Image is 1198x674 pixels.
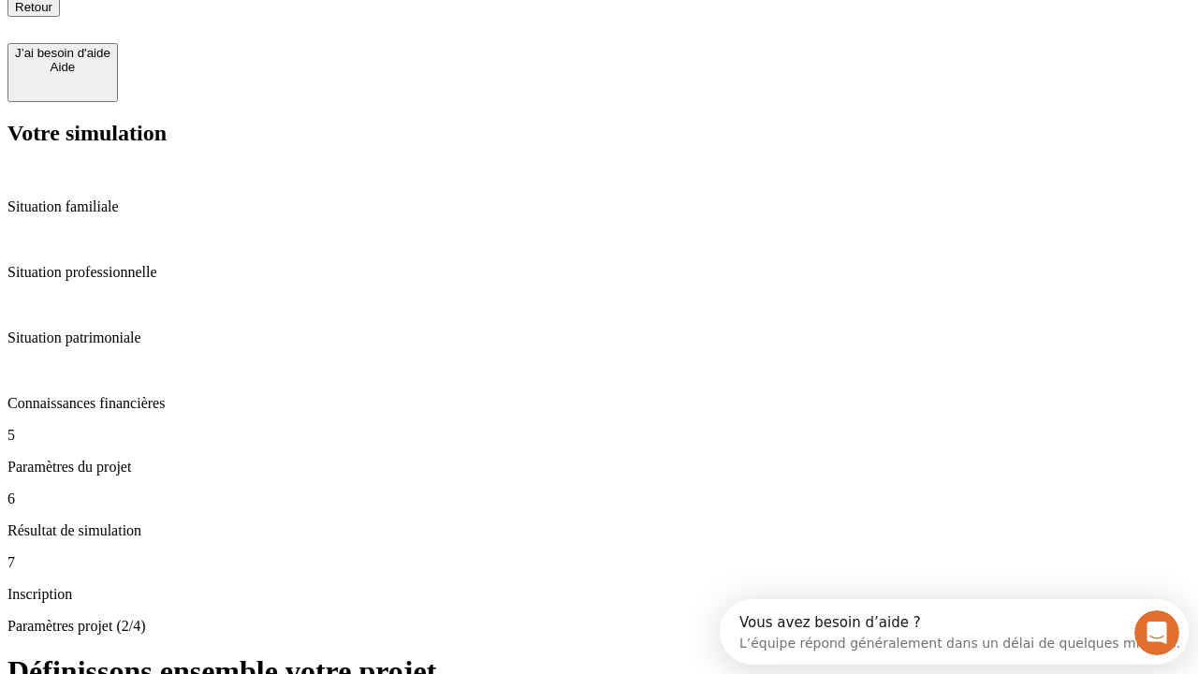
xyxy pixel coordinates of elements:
p: Résultat de simulation [7,522,1191,539]
p: Connaissances financières [7,395,1191,412]
div: Vous avez besoin d’aide ? [20,16,460,31]
h2: Votre simulation [7,121,1191,146]
div: L’équipe répond généralement dans un délai de quelques minutes. [20,31,460,51]
p: Situation familiale [7,198,1191,215]
p: Inscription [7,586,1191,603]
p: 5 [7,427,1191,444]
div: J’ai besoin d'aide [15,46,110,60]
p: 6 [7,491,1191,507]
iframe: Intercom live chat [1134,610,1179,655]
p: 7 [7,554,1191,571]
div: Aide [15,60,110,74]
p: Paramètres projet (2/4) [7,618,1191,635]
iframe: Intercom live chat discovery launcher [720,599,1189,665]
p: Paramètres du projet [7,459,1191,476]
button: J’ai besoin d'aideAide [7,43,118,102]
p: Situation professionnelle [7,264,1191,281]
div: Ouvrir le Messenger Intercom [7,7,516,59]
p: Situation patrimoniale [7,330,1191,346]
